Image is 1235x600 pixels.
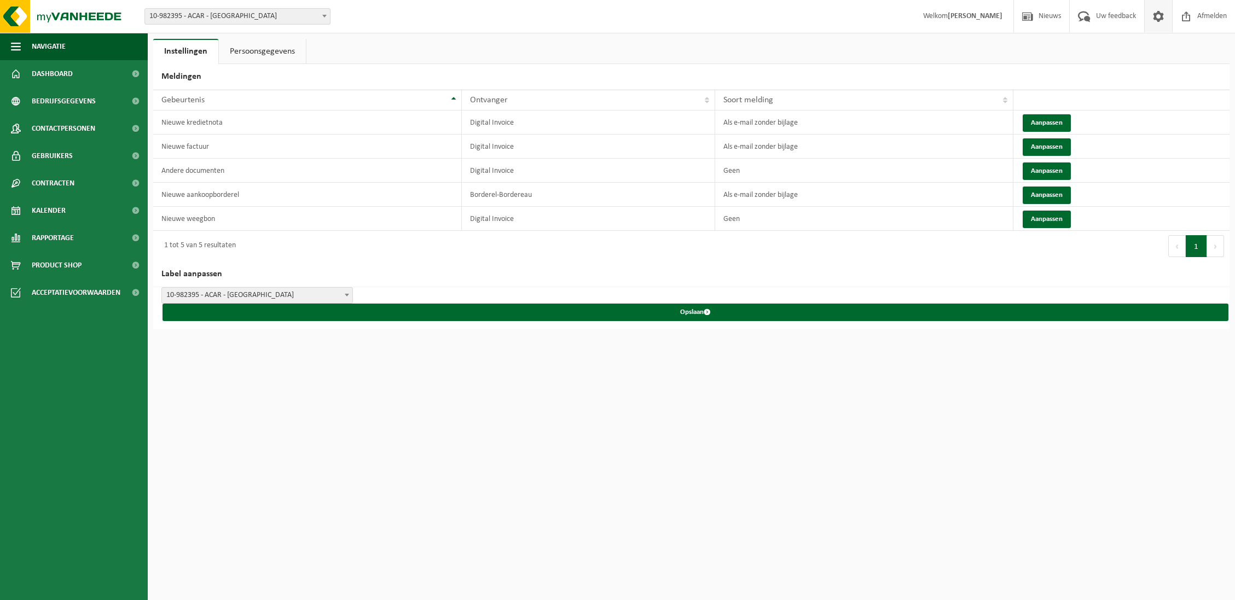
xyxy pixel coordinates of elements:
td: Digital Invoice [462,207,715,231]
button: Next [1207,235,1224,257]
span: Gebeurtenis [161,96,205,104]
a: Persoonsgegevens [219,39,306,64]
button: Aanpassen [1023,114,1071,132]
span: Ontvanger [470,96,508,104]
span: 10-982395 - ACAR - SINT-NIKLAAS [144,8,331,25]
div: 1 tot 5 van 5 resultaten [159,236,236,256]
td: Borderel-Bordereau [462,183,715,207]
td: Als e-mail zonder bijlage [715,135,1013,159]
td: Nieuwe weegbon [153,207,462,231]
span: Soort melding [723,96,773,104]
button: Aanpassen [1023,138,1071,156]
button: 1 [1186,235,1207,257]
span: Contracten [32,170,74,197]
td: Als e-mail zonder bijlage [715,110,1013,135]
td: Geen [715,207,1013,231]
button: Aanpassen [1023,187,1071,204]
span: Dashboard [32,60,73,88]
span: Kalender [32,197,66,224]
span: Rapportage [32,224,74,252]
td: Digital Invoice [462,135,715,159]
button: Opslaan [163,304,1228,321]
span: 10-982395 - ACAR - SINT-NIKLAAS [162,288,352,303]
td: Digital Invoice [462,110,715,135]
span: 10-982395 - ACAR - SINT-NIKLAAS [161,287,353,304]
td: Geen [715,159,1013,183]
td: Nieuwe kredietnota [153,110,462,135]
span: 10-982395 - ACAR - SINT-NIKLAAS [145,9,330,24]
button: Previous [1168,235,1186,257]
span: Contactpersonen [32,115,95,142]
button: Aanpassen [1023,211,1071,228]
span: Gebruikers [32,142,73,170]
td: Nieuwe factuur [153,135,462,159]
strong: [PERSON_NAME] [948,12,1002,20]
span: Bedrijfsgegevens [32,88,96,115]
span: Navigatie [32,33,66,60]
td: Andere documenten [153,159,462,183]
h2: Label aanpassen [153,261,1230,287]
span: Product Shop [32,252,82,279]
button: Aanpassen [1023,162,1071,180]
td: Als e-mail zonder bijlage [715,183,1013,207]
td: Digital Invoice [462,159,715,183]
a: Instellingen [153,39,218,64]
span: Acceptatievoorwaarden [32,279,120,306]
h2: Meldingen [153,64,1230,90]
td: Nieuwe aankoopborderel [153,183,462,207]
